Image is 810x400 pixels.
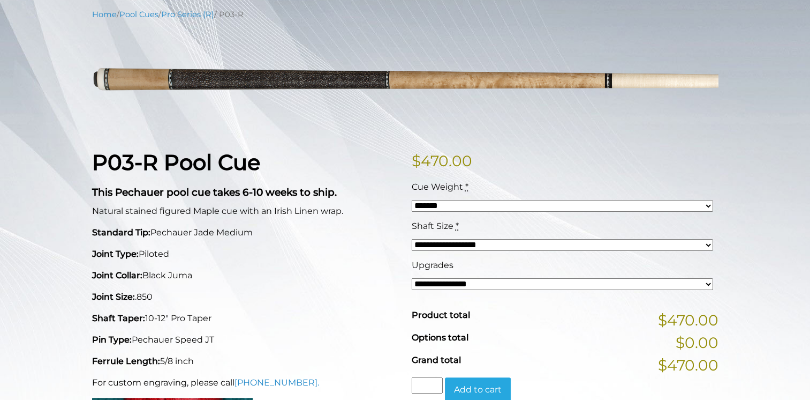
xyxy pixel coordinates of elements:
bdi: 470.00 [412,152,472,170]
strong: Joint Type: [92,249,139,259]
span: $470.00 [658,354,718,376]
span: $ [412,152,421,170]
p: Pechauer Speed JT [92,334,399,346]
a: Home [92,10,117,19]
span: Options total [412,332,468,343]
strong: Joint Size: [92,292,135,302]
span: $470.00 [658,309,718,331]
p: Pechauer Jade Medium [92,226,399,239]
p: For custom engraving, please call [92,376,399,389]
p: Piloted [92,248,399,261]
a: Pool Cues [119,10,158,19]
a: [PHONE_NUMBER]. [234,377,319,388]
img: P03-N.png [92,28,718,133]
p: 5/8 inch [92,355,399,368]
strong: This Pechauer pool cue takes 6-10 weeks to ship. [92,186,337,198]
span: $0.00 [676,331,718,354]
strong: P03-R Pool Cue [92,149,260,175]
abbr: required [465,182,468,192]
a: Pro Series (R) [161,10,214,19]
strong: Ferrule Length: [92,356,160,366]
strong: Joint Collar: [92,270,142,280]
strong: Pin Type: [92,335,132,345]
span: Shaft Size [412,221,453,231]
span: Grand total [412,355,461,365]
strong: Standard Tip: [92,227,150,238]
strong: Shaft Taper: [92,313,145,323]
p: 10-12" Pro Taper [92,312,399,325]
p: Natural stained figured Maple cue with an Irish Linen wrap. [92,205,399,218]
p: Black Juma [92,269,399,282]
span: Upgrades [412,260,453,270]
abbr: required [456,221,459,231]
span: Cue Weight [412,182,463,192]
nav: Breadcrumb [92,9,718,20]
span: Product total [412,310,470,320]
p: .850 [92,291,399,303]
input: Product quantity [412,377,443,394]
